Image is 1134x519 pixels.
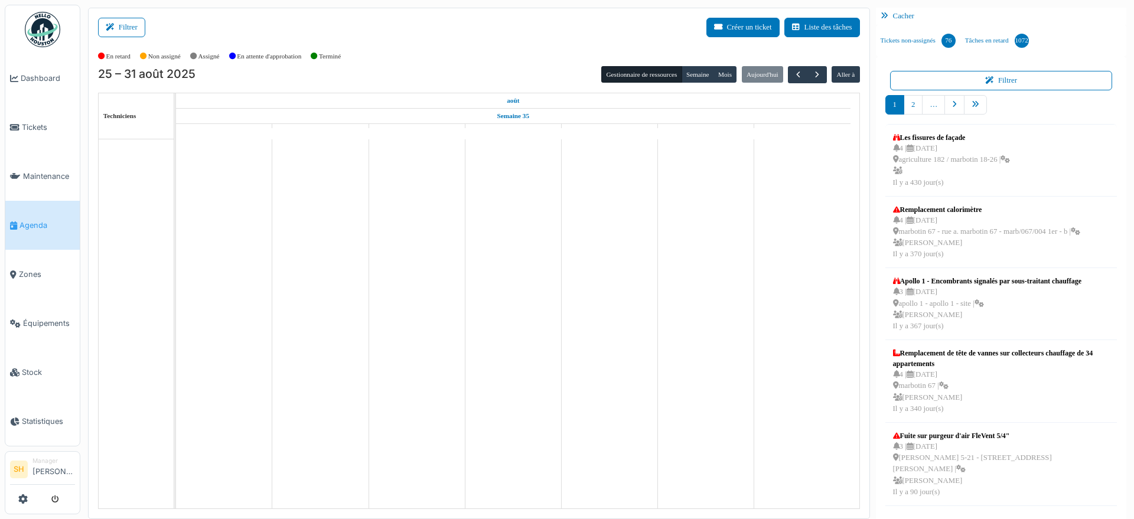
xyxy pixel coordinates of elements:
[23,318,75,329] span: Équipements
[504,93,522,108] a: 25 août 2025
[307,124,335,139] a: 26 août 2025
[893,441,1110,498] div: 3 | [DATE] [PERSON_NAME] 5-21 - [STREET_ADDRESS][PERSON_NAME] | [PERSON_NAME] Il y a 90 jour(s)
[5,250,80,299] a: Zones
[32,456,75,482] li: [PERSON_NAME]
[890,129,1014,191] a: Les fissures de façade 4 |[DATE] agriculture 182 / marbotin 18-26 | Il y a 430 jour(s)
[706,18,780,37] button: Créer un ticket
[692,124,719,139] a: 30 août 2025
[742,66,783,83] button: Aujourd'hui
[893,276,1081,286] div: Apollo 1 - Encombrants signalés par sous-traitant chauffage
[893,132,1011,143] div: Les fissures de façade
[98,18,145,37] button: Filtrer
[98,67,195,81] h2: 25 – 31 août 2025
[890,71,1113,90] button: Filtrer
[890,273,1084,335] a: Apollo 1 - Encombrants signalés par sous-traitant chauffage 3 |[DATE] apollo 1 - apollo 1 - site ...
[682,66,714,83] button: Semaine
[960,25,1034,57] a: Tâches en retard
[103,112,136,119] span: Techniciens
[5,397,80,446] a: Statistiques
[893,369,1110,414] div: 4 | [DATE] marbotin 67 | [PERSON_NAME] Il y a 340 jour(s)
[5,103,80,152] a: Tickets
[10,456,75,485] a: SH Manager[PERSON_NAME]
[106,51,131,61] label: En retard
[807,66,827,83] button: Suivant
[22,122,75,133] span: Tickets
[876,8,1127,25] div: Cacher
[5,152,80,201] a: Maintenance
[941,34,956,48] div: 76
[5,299,80,348] a: Équipements
[5,348,80,397] a: Stock
[922,95,945,115] a: …
[893,430,1110,441] div: Fuite sur purgeur d'air FleVent 5/4"
[601,66,682,83] button: Gestionnaire de ressources
[893,215,1081,260] div: 4 | [DATE] marbotin 67 - rue a. marbotin 67 - marb/067/004 1er - b | [PERSON_NAME] Il y a 370 jou...
[21,73,75,84] span: Dashboard
[5,54,80,103] a: Dashboard
[403,124,430,139] a: 27 août 2025
[19,220,75,231] span: Agenda
[319,51,341,61] label: Terminé
[23,171,75,182] span: Maintenance
[597,124,623,139] a: 29 août 2025
[893,348,1110,369] div: Remplacement de tête de vannes sur collecteurs chauffage de 34 appartements
[501,124,526,139] a: 28 août 2025
[890,427,1113,501] a: Fuite sur purgeur d'air FleVent 5/4" 3 |[DATE] [PERSON_NAME] 5-21 - [STREET_ADDRESS][PERSON_NAME]...
[885,95,1117,124] nav: pager
[494,109,532,123] a: Semaine 35
[19,269,75,280] span: Zones
[5,201,80,250] a: Agenda
[893,143,1011,188] div: 4 | [DATE] agriculture 182 / marbotin 18-26 | Il y a 430 jour(s)
[876,25,960,57] a: Tickets non-assignés
[832,66,859,83] button: Aller à
[237,51,301,61] label: En attente d'approbation
[904,95,923,115] a: 2
[32,456,75,465] div: Manager
[198,51,220,61] label: Assigné
[893,204,1081,215] div: Remplacement calorimètre
[893,286,1081,332] div: 3 | [DATE] apollo 1 - apollo 1 - site | [PERSON_NAME] Il y a 367 jour(s)
[148,51,181,61] label: Non assigné
[25,12,60,47] img: Badge_color-CXgf-gQk.svg
[885,95,904,115] a: 1
[713,66,737,83] button: Mois
[784,18,860,37] button: Liste des tâches
[890,345,1113,417] a: Remplacement de tête de vannes sur collecteurs chauffage de 34 appartements 4 |[DATE] marbotin 67...
[1015,34,1029,48] div: 1072
[789,124,816,139] a: 31 août 2025
[211,124,236,139] a: 25 août 2025
[22,416,75,427] span: Statistiques
[788,66,807,83] button: Précédent
[10,461,28,478] li: SH
[22,367,75,378] span: Stock
[890,201,1084,263] a: Remplacement calorimètre 4 |[DATE] marbotin 67 - rue a. marbotin 67 - marb/067/004 1er - b | [PER...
